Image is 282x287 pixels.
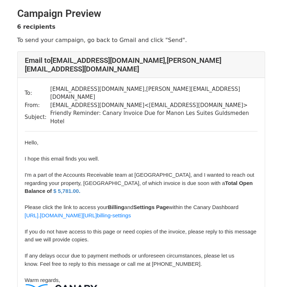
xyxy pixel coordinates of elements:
h2: Campaign Preview [17,8,265,20]
p: To send your campaign, go back to Gmail and click "Send". [17,36,265,44]
span: Please click the link to access your and within the Canary Dashboard [25,204,239,210]
span: If any delays occur due to payment methods or unforeseen circumstances, please let us know. Feel ... [25,253,235,267]
td: [EMAIL_ADDRESS][DOMAIN_NAME] , [PERSON_NAME][EMAIL_ADDRESS][DOMAIN_NAME] [50,85,258,101]
td: To: [25,85,50,101]
h4: Email to [EMAIL_ADDRESS][DOMAIN_NAME] , [PERSON_NAME][EMAIL_ADDRESS][DOMAIN_NAME] [25,56,258,73]
span: I hope this email finds you well. [25,156,100,162]
font: I'm a part of the Accounts Receivable team at [GEOGRAPHIC_DATA], and I wanted to reach out regard... [25,172,254,186]
b: Settings Page [133,204,169,210]
span: . [79,188,80,194]
td: From: [25,101,50,110]
a: [URL].[DOMAIN_NAME][URL]billing-settings [25,212,131,218]
span: Warm regards, [25,277,60,283]
b: $ 5,781.00 [54,188,79,194]
td: Friendly Reminder: Canary Invoice Due for Manon Les Suites Guldsmeden Hotel [50,109,258,125]
td: [EMAIL_ADDRESS][DOMAIN_NAME] < [EMAIL_ADDRESS][DOMAIN_NAME] > [50,101,258,110]
strong: 6 recipients [17,23,56,30]
span: Hello, [25,139,38,145]
td: Subject: [25,109,50,125]
span: If you do not have access to this page or need copies of the invoice, please reply to this messag... [25,228,256,243]
b: Billing [108,204,124,210]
